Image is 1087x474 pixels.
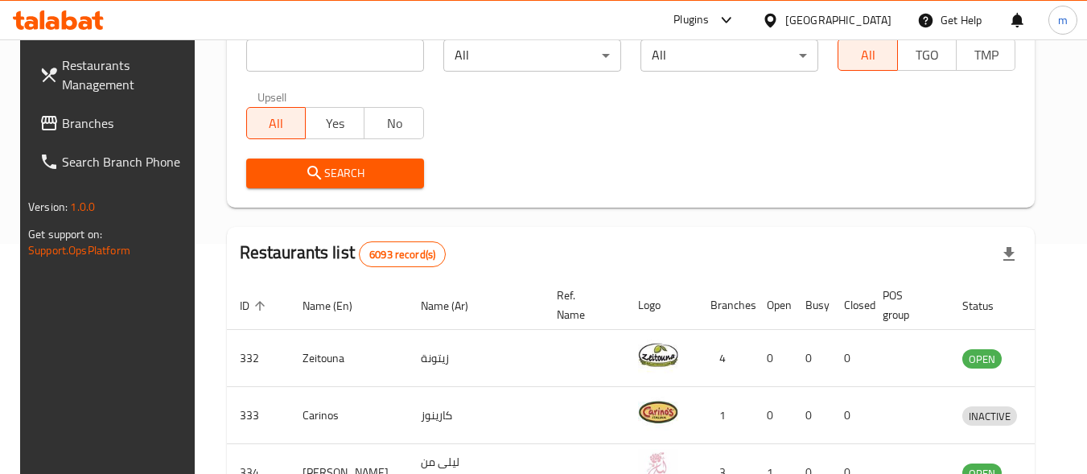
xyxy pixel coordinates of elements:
a: Branches [27,104,202,142]
span: 6093 record(s) [360,247,445,262]
th: Busy [793,281,831,330]
td: 0 [754,387,793,444]
th: Open [754,281,793,330]
span: Name (Ar) [421,296,489,315]
span: 1.0.0 [70,196,95,217]
input: Search for restaurant name or ID.. [246,39,424,72]
button: TGO [897,39,957,71]
span: Get support on: [28,224,102,245]
span: Search Branch Phone [62,152,189,171]
div: Total records count [359,241,446,267]
td: 333 [227,387,290,444]
button: TMP [956,39,1015,71]
a: Restaurants Management [27,46,202,104]
span: Ref. Name [557,286,606,324]
span: INACTIVE [962,407,1017,426]
td: 0 [831,387,870,444]
div: All [640,39,818,72]
td: زيتونة [408,330,544,387]
label: Upsell [257,91,287,102]
span: OPEN [962,350,1002,369]
td: 0 [754,330,793,387]
span: TMP [963,43,1009,67]
span: ID [240,296,270,315]
span: Yes [312,112,358,135]
button: All [246,107,306,139]
img: Zeitouna [638,335,678,375]
h2: Restaurants list [240,241,447,267]
th: Branches [698,281,754,330]
div: All [443,39,621,72]
span: Status [962,296,1015,315]
th: Logo [625,281,698,330]
span: All [253,112,299,135]
td: 0 [831,330,870,387]
div: Export file [990,235,1028,274]
div: [GEOGRAPHIC_DATA] [785,11,891,29]
button: No [364,107,423,139]
div: Plugins [673,10,709,30]
div: INACTIVE [962,406,1017,426]
span: Branches [62,113,189,133]
td: كارينوز [408,387,544,444]
span: Name (En) [303,296,373,315]
td: 0 [793,387,831,444]
a: Search Branch Phone [27,142,202,181]
td: 332 [227,330,290,387]
td: 0 [793,330,831,387]
span: TGO [904,43,950,67]
span: Version: [28,196,68,217]
td: 4 [698,330,754,387]
td: Carinos [290,387,408,444]
span: POS group [883,286,930,324]
th: Closed [831,281,870,330]
img: Carinos [638,392,678,432]
td: Zeitouna [290,330,408,387]
td: 1 [698,387,754,444]
span: Restaurants Management [62,56,189,94]
a: Support.OpsPlatform [28,240,130,261]
button: Search [246,159,424,188]
span: Search [259,163,411,183]
span: m [1058,11,1068,29]
button: All [838,39,897,71]
button: Yes [305,107,364,139]
div: OPEN [962,349,1002,369]
span: No [371,112,417,135]
span: All [845,43,891,67]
